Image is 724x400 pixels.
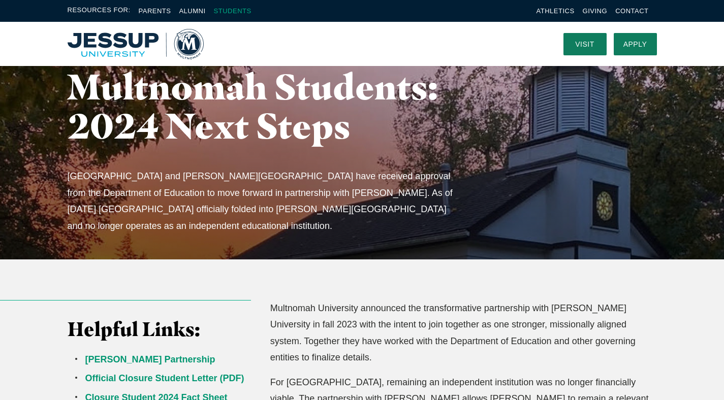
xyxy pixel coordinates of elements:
a: Home [68,29,204,59]
a: Official Closure Student Letter (PDF) [85,373,244,383]
a: Parents [139,7,171,15]
a: Alumni [179,7,205,15]
a: Students [214,7,251,15]
a: Visit [563,33,607,55]
a: Apply [614,33,657,55]
span: Resources For: [68,5,131,17]
h3: Helpful Links: [68,318,251,341]
p: Multnomah University announced the transformative partnership with [PERSON_NAME] University in fa... [270,300,657,366]
a: Athletics [537,7,575,15]
a: [PERSON_NAME] Partnership [85,354,215,364]
h1: Multnomah Students: 2024 Next Steps [68,67,479,145]
img: Multnomah University Logo [68,29,204,59]
p: [GEOGRAPHIC_DATA] and [PERSON_NAME][GEOGRAPHIC_DATA] have received approval from the Department o... [68,168,460,234]
a: Giving [583,7,608,15]
a: Contact [615,7,648,15]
